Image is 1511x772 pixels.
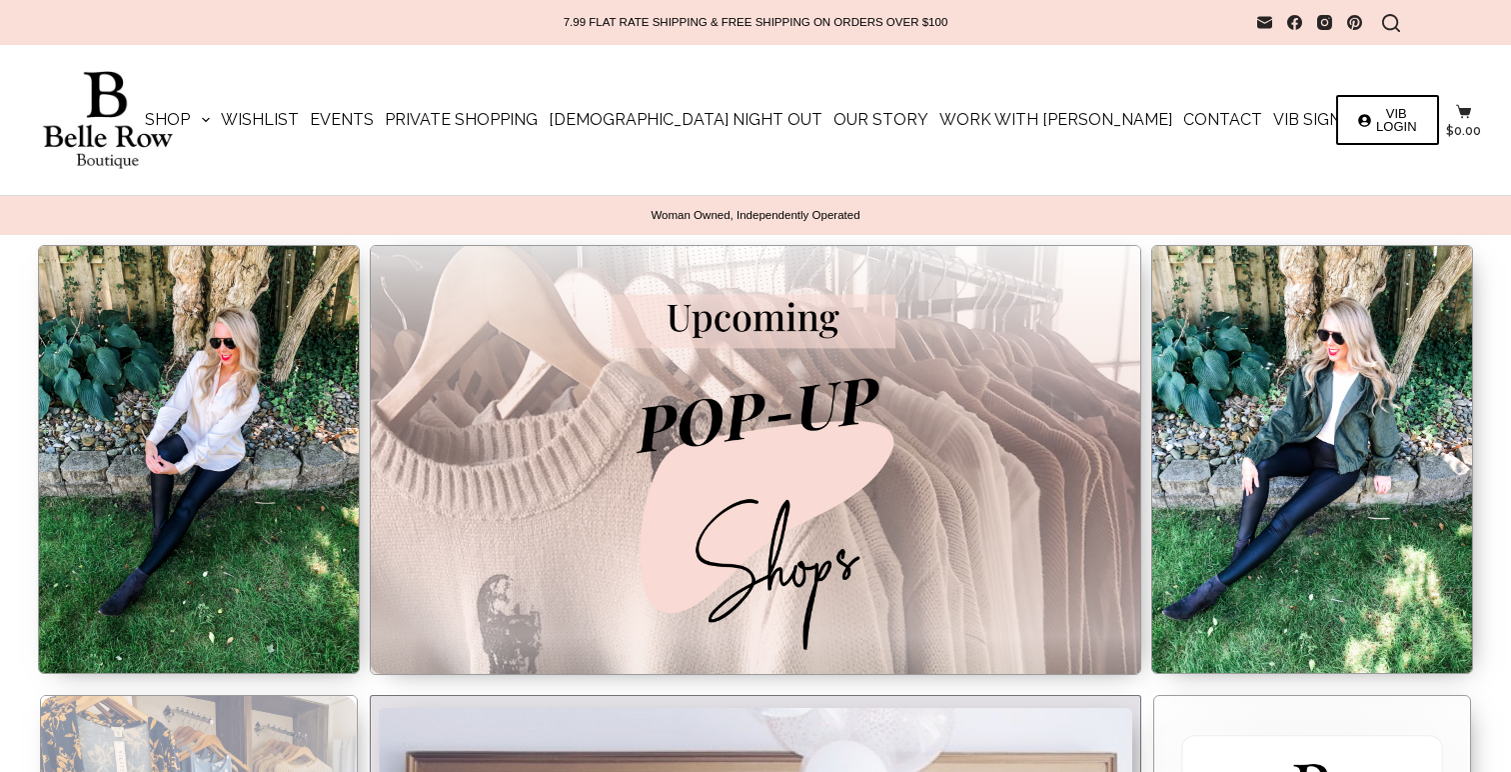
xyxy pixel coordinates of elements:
a: VIB Sign Up [1267,45,1371,195]
a: Instagram [1317,15,1332,30]
a: VIB LOGIN [1336,95,1438,145]
a: Pinterest [1347,15,1362,30]
a: Facebook [1287,15,1302,30]
bdi: 0.00 [1446,124,1481,138]
a: $0.00 [1446,104,1481,137]
span: VIB LOGIN [1376,107,1416,133]
a: Events [304,45,379,195]
a: Wishlist [215,45,304,195]
button: Search [1382,14,1400,32]
a: Private Shopping [379,45,543,195]
a: Email [1257,15,1272,30]
p: 7.99 FLAT RATE SHIPPING & FREE SHIPPING ON ORDERS OVER $100 [564,15,948,30]
a: Shop [140,45,215,195]
a: Work with [PERSON_NAME] [933,45,1177,195]
span: $ [1446,124,1454,138]
img: Belle Row Boutique [30,71,185,170]
a: [DEMOGRAPHIC_DATA] Night Out [543,45,827,195]
nav: Main Navigation [140,45,1371,195]
p: Woman Owned, Independently Operated [40,208,1471,223]
a: Contact [1177,45,1267,195]
a: Our Story [827,45,933,195]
